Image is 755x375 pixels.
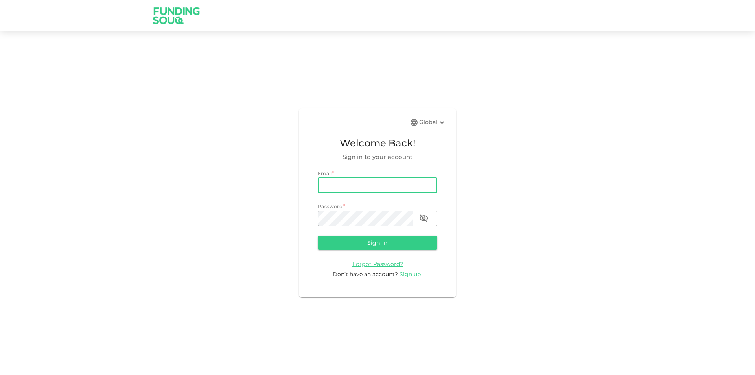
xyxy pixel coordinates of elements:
[318,177,437,193] input: email
[318,136,437,151] span: Welcome Back!
[352,260,403,268] a: Forgot Password?
[318,152,437,162] span: Sign in to your account
[318,211,413,226] input: password
[318,236,437,250] button: Sign in
[318,203,343,209] span: Password
[419,118,447,127] div: Global
[333,271,398,278] span: Don’t have an account?
[318,170,332,176] span: Email
[400,271,421,278] span: Sign up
